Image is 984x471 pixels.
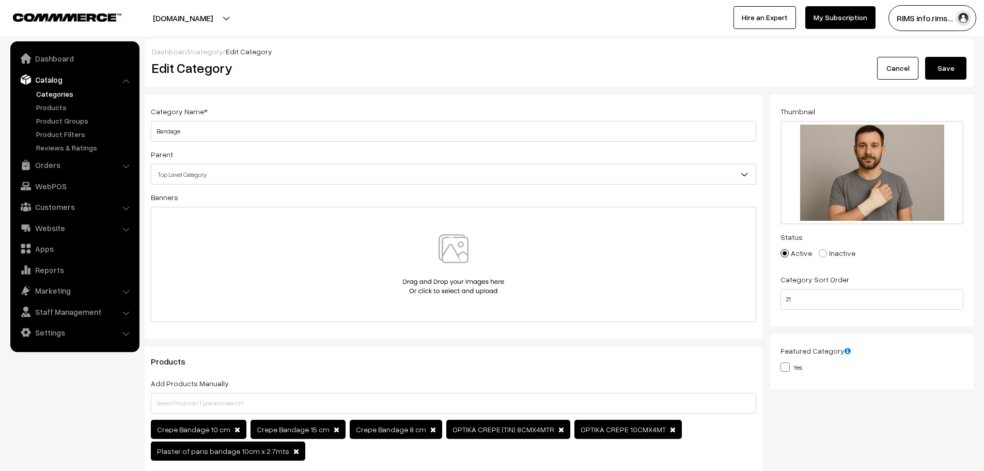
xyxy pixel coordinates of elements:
[13,49,136,68] a: Dashboard
[13,302,136,321] a: Staff Management
[226,47,272,56] span: Edit Category
[780,248,812,259] label: Active
[34,88,136,99] a: Categories
[151,165,756,184] span: Top Level Category
[805,6,876,29] a: My Subscription
[452,425,554,434] span: OPTIKA CREPE (TIN) 8CMX4MTR
[956,10,971,26] img: user
[152,46,966,57] div: / /
[780,345,851,356] label: Featured Category
[819,248,855,259] label: Inactive
[581,425,666,434] span: OPTIKA CREPE 10CMX4MT
[151,121,756,142] input: Category Name
[34,115,136,126] a: Product Groups
[13,239,136,258] a: Apps
[117,5,249,31] button: [DOMAIN_NAME]
[151,149,173,160] label: Parent
[13,281,136,300] a: Marketing
[780,106,815,117] label: Thumbnail
[13,177,136,195] a: WebPOS
[13,70,136,89] a: Catalog
[34,102,136,113] a: Products
[13,261,136,279] a: Reports
[780,361,802,372] label: Yes
[157,425,230,434] span: Crepe Bandage 10 cm
[34,129,136,140] a: Product Filters
[152,60,759,76] h2: Edit Category
[13,13,121,21] img: COMMMERCE
[151,378,229,389] label: Add Products Manually
[877,57,918,80] a: Cancel
[257,425,330,434] span: Crepe Bandage 15 cm
[151,106,208,117] label: Category Name
[780,289,963,310] input: Enter Number
[152,47,190,56] a: Dashboard
[192,47,223,56] a: category
[13,10,103,23] a: COMMMERCE
[151,356,198,367] span: Products
[925,57,966,80] button: Save
[356,425,426,434] span: Crepe Bandage 8 cm
[157,447,289,455] span: Plaster of paris bandage 10cm x 2.7mts
[151,164,756,185] span: Top Level Category
[780,232,803,242] label: Status
[13,323,136,342] a: Settings
[151,192,178,203] label: Banners
[13,156,136,174] a: Orders
[13,219,136,237] a: Website
[780,274,849,285] label: Category Sort Order
[733,6,796,29] a: Hire an Expert
[34,142,136,153] a: Reviews & Ratings
[13,197,136,216] a: Customers
[151,393,756,414] input: Select Products (Type and search)
[888,5,976,31] button: RIMS info.rims…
